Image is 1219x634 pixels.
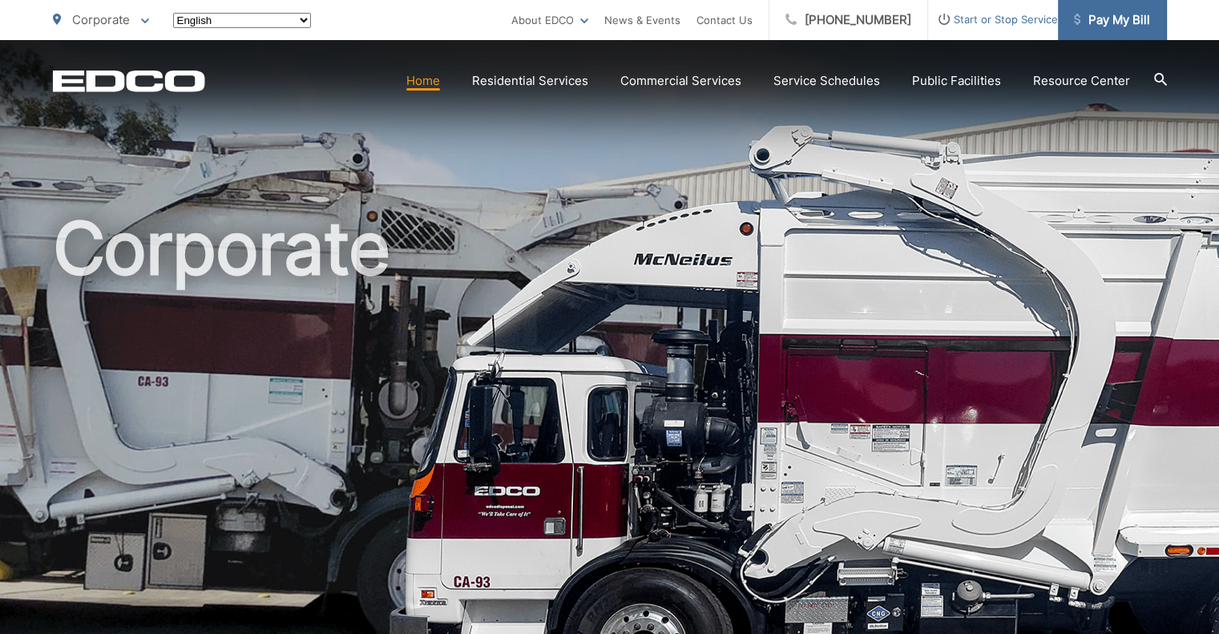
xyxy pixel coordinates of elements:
a: Contact Us [696,10,753,30]
span: Corporate [72,12,130,27]
a: Public Facilities [912,71,1001,91]
a: Home [406,71,440,91]
a: About EDCO [511,10,588,30]
a: News & Events [604,10,680,30]
span: Pay My Bill [1074,10,1150,30]
a: Resource Center [1033,71,1130,91]
a: Commercial Services [620,71,741,91]
a: Service Schedules [773,71,880,91]
a: Residential Services [472,71,588,91]
a: EDCD logo. Return to the homepage. [53,70,205,92]
select: Select a language [173,13,311,28]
